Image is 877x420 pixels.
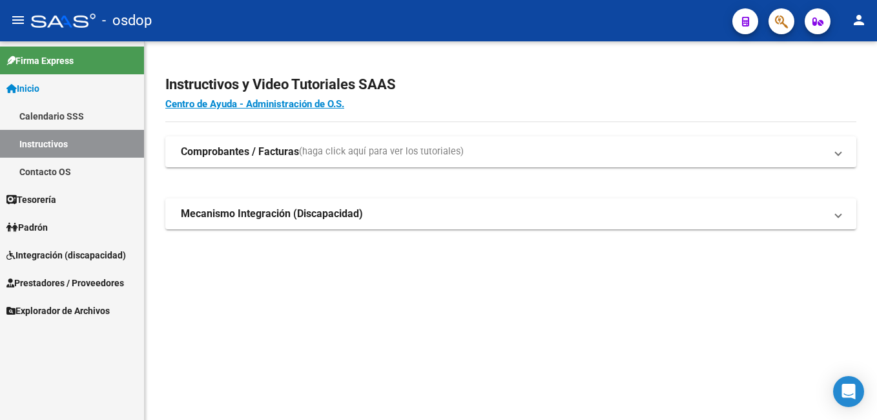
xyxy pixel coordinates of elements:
div: Open Intercom Messenger [833,376,864,407]
span: Prestadores / Proveedores [6,276,124,290]
mat-icon: person [851,12,867,28]
span: Tesorería [6,193,56,207]
span: Integración (discapacidad) [6,248,126,262]
span: Padrón [6,220,48,235]
span: (haga click aquí para ver los tutoriales) [299,145,464,159]
strong: Mecanismo Integración (Discapacidad) [181,207,363,221]
span: Firma Express [6,54,74,68]
a: Centro de Ayuda - Administración de O.S. [165,98,344,110]
span: Explorador de Archivos [6,304,110,318]
mat-expansion-panel-header: Mecanismo Integración (Discapacidad) [165,198,856,229]
mat-icon: menu [10,12,26,28]
strong: Comprobantes / Facturas [181,145,299,159]
mat-expansion-panel-header: Comprobantes / Facturas(haga click aquí para ver los tutoriales) [165,136,856,167]
span: - osdop [102,6,152,35]
span: Inicio [6,81,39,96]
h2: Instructivos y Video Tutoriales SAAS [165,72,856,97]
